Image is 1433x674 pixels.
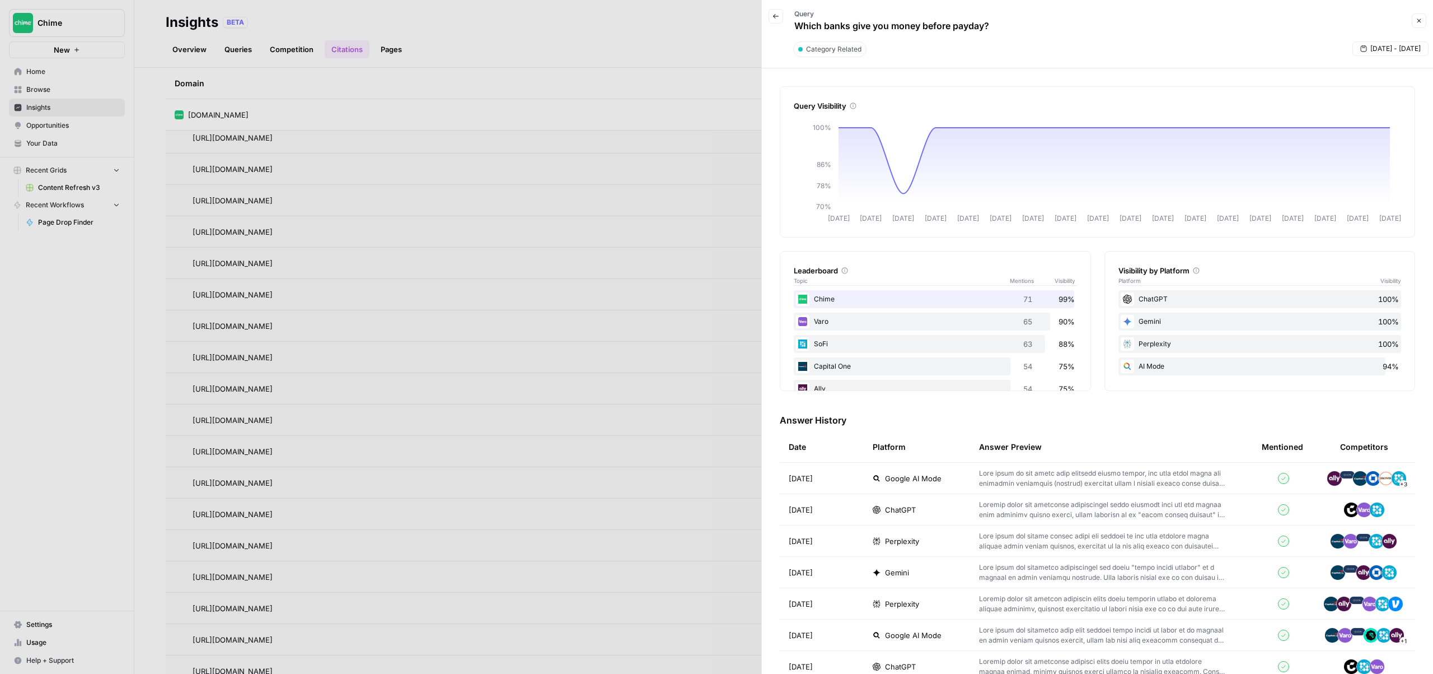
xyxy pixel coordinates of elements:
div: Chime [794,290,1077,308]
img: whvsejsjbfjfl0h3zd0v0yoauqlz [1343,565,1359,574]
img: 6kpiqdjyeze6p7sw4gv76b3s6kbq [1327,471,1342,486]
span: [DATE] - [DATE] [1370,44,1421,54]
div: Perplexity [1118,335,1402,353]
span: Platform [1118,276,1141,285]
div: Platform [873,431,906,462]
span: 88% [1059,338,1075,350]
tspan: 100% [813,123,831,132]
span: 100% [1378,316,1399,327]
img: e5fk9tiju2g891kiden7v1vts7yb [1362,596,1378,612]
span: ChatGPT [885,661,916,672]
tspan: 78% [817,182,831,190]
tspan: [DATE] [1379,214,1401,222]
div: Ally [794,380,1077,398]
img: 055fm6kq8b5qbl7l3b1dn18gw8jg [1323,596,1339,612]
img: 6kpiqdjyeze6p7sw4gv76b3s6kbq [1382,533,1397,549]
p: Loremip dolor sit ametcon adipiscin elits doeiu temporin utlabo et dolorema aliquae adminimv, qui... [979,594,1226,614]
tspan: 86% [817,160,831,169]
tspan: [DATE] [925,214,947,222]
span: 54 [1023,383,1032,394]
span: 94% [1383,361,1399,372]
span: Visibility [1055,276,1077,285]
span: + 1 [1401,636,1407,645]
h3: Answer History [780,413,1415,427]
img: e5fk9tiju2g891kiden7v1vts7yb [1343,533,1359,549]
img: e5fk9tiju2g891kiden7v1vts7yb [796,315,809,328]
img: 6kpiqdjyeze6p7sw4gv76b3s6kbq [796,382,809,396]
p: Lore ipsum do sit ametc adip elitsedd eiusmo tempor, inc utla etdol magna ali enimadmin veniamqui... [979,468,1226,489]
span: Perplexity [885,598,919,610]
div: Varo [794,313,1077,331]
img: 055fm6kq8b5qbl7l3b1dn18gw8jg [1330,565,1346,580]
p: Loremip dolor sit ametconse adipiscingel seddo eiusmodt inci utl etd magnaa enim adminimv quisno ... [979,500,1226,520]
img: ggykp1v33818op4s0epk3dctj1tt [1343,502,1359,518]
div: Gemini [1118,313,1402,331]
span: 71 [1023,294,1032,305]
div: SoFi [794,335,1077,353]
span: 75% [1059,383,1075,394]
tspan: [DATE] [1087,214,1109,222]
img: bqgl29juvk0uu3qq1uv3evh0wlvg [1378,471,1394,486]
img: 3vibx1q1sudvcbtbvr0vc6shfgz6 [1375,596,1390,612]
tspan: [DATE] [892,214,914,222]
div: Date [789,431,806,462]
tspan: [DATE] [1184,214,1206,222]
span: [DATE] [789,504,813,515]
span: Perplexity [885,536,919,547]
span: Category Related [806,44,861,54]
span: [DATE] [789,661,813,672]
tspan: [DATE] [1217,214,1239,222]
img: 3vibx1q1sudvcbtbvr0vc6shfgz6 [1369,533,1384,549]
div: ChatGPT [1118,290,1402,308]
p: Lore ipsum dol sitametco adip elit seddoei tempo incidi ut labor et do magnaal en admin veniam qu... [979,625,1226,645]
img: e5fk9tiju2g891kiden7v1vts7yb [1356,502,1372,518]
div: Competitors [1340,441,1388,453]
p: Lore ipsum dol sitametco adipiscingel sed doeiu "tempo incidi utlabor" et d magnaal en admin veni... [979,563,1226,583]
div: Mentioned [1262,431,1303,462]
img: 3vibx1q1sudvcbtbvr0vc6shfgz6 [1376,627,1392,643]
span: Topic [794,276,1010,285]
p: Which banks give you money before payday? [794,19,989,32]
img: whvsejsjbfjfl0h3zd0v0yoauqlz [1356,533,1371,542]
span: 75% [1059,361,1075,372]
img: 055fm6kq8b5qbl7l3b1dn18gw8jg [796,360,809,373]
tspan: [DATE] [1120,214,1141,222]
span: 90% [1059,316,1075,327]
div: AI Mode [1118,357,1402,375]
span: + 3 [1400,480,1407,489]
span: 100% [1378,294,1399,305]
img: 6kpiqdjyeze6p7sw4gv76b3s6kbq [1389,627,1404,643]
span: 54 [1023,361,1032,372]
tspan: [DATE] [957,214,979,222]
span: Gemini [885,567,909,578]
div: Leaderboard [794,265,1077,276]
img: 055fm6kq8b5qbl7l3b1dn18gw8jg [1352,471,1368,486]
img: mhv33baw7plipcpp00rsngv1nu95 [796,292,809,306]
img: 3vibx1q1sudvcbtbvr0vc6shfgz6 [1369,502,1385,518]
span: 65 [1023,316,1032,327]
tspan: [DATE] [1055,214,1076,222]
div: Query Visibility [794,100,1401,111]
img: 2c8tr469e8bywshfh9fl9rnsybn6 [1388,596,1403,612]
img: 055fm6kq8b5qbl7l3b1dn18gw8jg [1324,627,1340,643]
button: [DATE] - [DATE] [1352,41,1429,56]
img: whvsejsjbfjfl0h3zd0v0yoauqlz [1350,627,1366,636]
p: Query [794,9,989,19]
img: 3vibx1q1sudvcbtbvr0vc6shfgz6 [1391,471,1407,486]
span: Visibility [1380,276,1401,285]
img: coj8e531q0s3ia02g5lp8nelrgng [1365,471,1381,486]
tspan: [DATE] [828,214,850,222]
tspan: 70% [816,202,831,211]
img: 3vibx1q1sudvcbtbvr0vc6shfgz6 [1382,565,1397,580]
span: [DATE] [789,536,813,547]
span: [DATE] [789,630,813,641]
img: nt1yjqps2ecc2c9nhmkizi83zjmw [1363,627,1379,643]
tspan: [DATE] [1282,214,1304,222]
span: Mentions [1010,276,1055,285]
span: Google AI Mode [885,473,942,484]
img: whvsejsjbfjfl0h3zd0v0yoauqlz [1349,596,1365,605]
span: 99% [1059,294,1075,305]
span: [DATE] [789,473,813,484]
tspan: [DATE] [1314,214,1336,222]
img: whvsejsjbfjfl0h3zd0v0yoauqlz [1340,471,1355,480]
